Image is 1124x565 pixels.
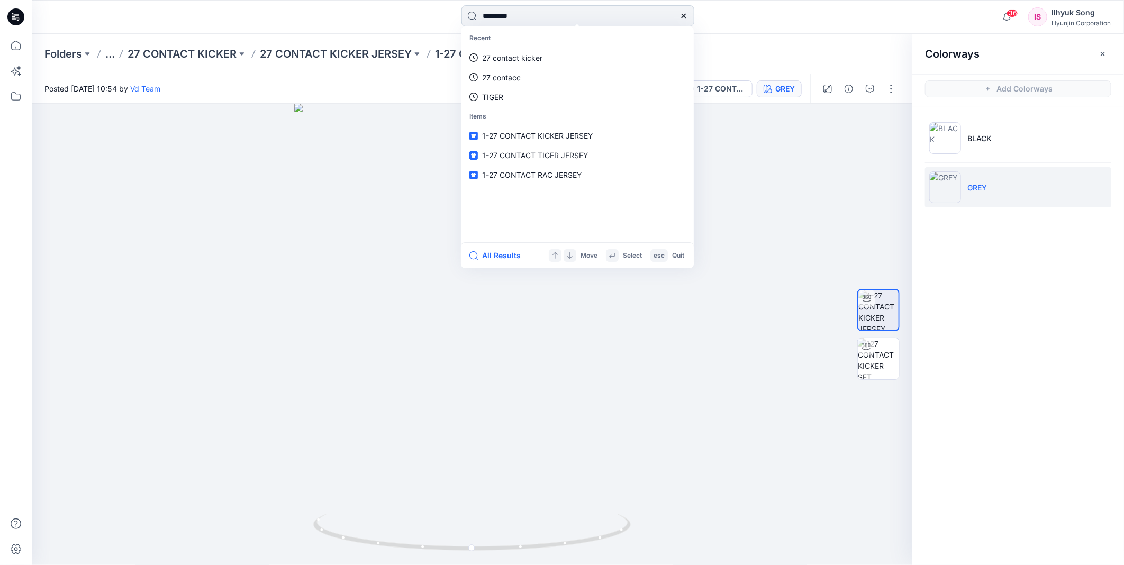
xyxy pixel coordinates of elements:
[463,126,692,145] a: 1-27 CONTACT KICKER JERSEY
[128,47,237,61] a: 27 CONTACT KICKER
[463,145,692,165] a: 1-27 CONTACT TIGER JERSEY
[1052,6,1111,19] div: Ilhyuk Song
[1052,19,1111,27] div: Hyunjin Corporation
[929,122,961,154] img: BLACK
[482,72,521,83] p: 27 contacc
[482,151,588,160] span: 1-27 CONTACT TIGER JERSEY
[469,249,528,262] button: All Results
[1028,7,1047,26] div: IS
[463,87,692,107] a: TIGER
[482,131,593,140] span: 1-27 CONTACT KICKER JERSEY
[858,290,899,330] img: 1-27 CONTACT KICKER JERSEY
[1007,9,1018,17] span: 36
[463,107,692,126] p: Items
[581,250,597,261] p: Move
[435,47,595,61] p: 1-27 CONTACT KICKER JERSEY
[654,250,665,261] p: esc
[775,83,795,95] div: GREY
[463,165,692,185] a: 1-27 CONTACT RAC JERSEY
[130,84,160,93] a: Vd Team
[623,250,642,261] p: Select
[463,68,692,87] a: 27 contacc
[482,170,582,179] span: 1-27 CONTACT RAC JERSEY
[482,52,542,63] p: 27 contact kicker
[967,133,992,144] p: BLACK
[757,80,802,97] button: GREY
[482,92,503,103] p: TIGER
[463,48,692,68] a: 27 contact kicker
[463,29,692,48] p: Recent
[967,182,987,193] p: GREY
[672,250,684,261] p: Quit
[44,83,160,94] span: Posted [DATE] 10:54 by
[925,48,980,60] h2: Colorways
[44,47,82,61] a: Folders
[858,338,899,379] img: 127 CONTACT KICKER SET
[260,47,412,61] a: 27 CONTACT KICKER JERSEY
[840,80,857,97] button: Details
[697,83,746,95] div: 1-27 CONTACT KICKER JERSEY
[678,80,753,97] button: 1-27 CONTACT KICKER JERSEY
[105,47,115,61] button: ...
[929,171,961,203] img: GREY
